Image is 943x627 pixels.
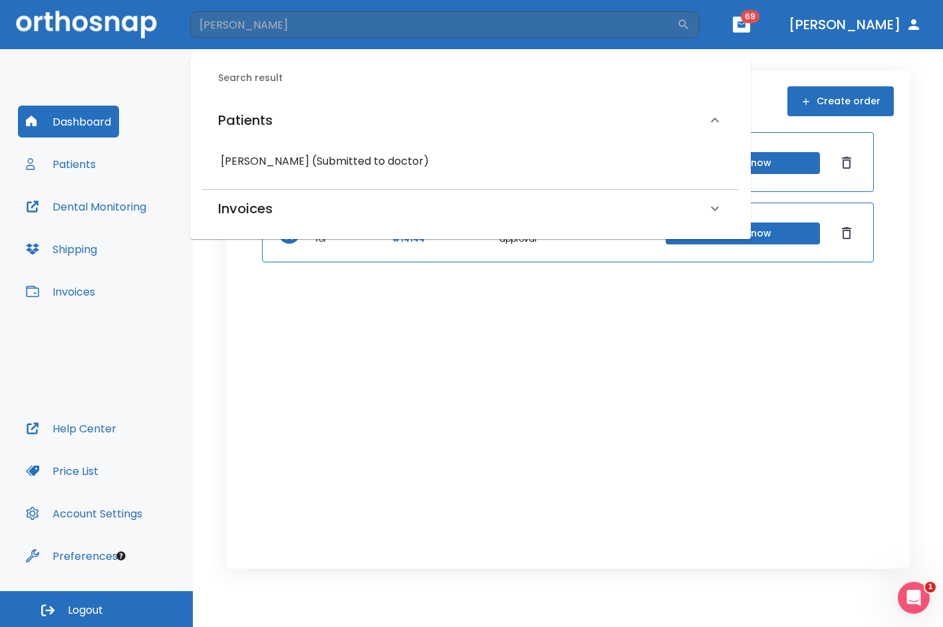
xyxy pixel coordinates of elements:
[836,223,857,244] button: Dismiss
[18,276,103,308] button: Invoices
[898,582,930,614] iframe: Intercom live chat
[18,455,106,487] button: Price List
[190,11,677,38] input: Search by Patient Name or Case #
[836,152,857,173] button: Dismiss
[18,233,105,265] button: Shipping
[202,96,739,144] div: Patients
[221,152,720,171] h6: [PERSON_NAME] (Submitted to doctor)
[115,550,127,562] div: Tooltip anchor
[18,412,124,444] button: Help Center
[218,110,273,131] h6: Patients
[787,86,894,116] button: Create order
[218,198,273,219] h6: Invoices
[18,191,154,223] button: Dental Monitoring
[18,540,126,572] button: Preferences
[18,148,104,180] button: Patients
[18,106,119,137] button: Dashboard
[68,603,103,618] span: Logout
[741,10,759,23] span: 69
[202,190,739,227] div: Invoices
[16,11,157,38] img: Orthosnap
[783,13,927,37] button: [PERSON_NAME]
[218,71,739,86] h6: Search result
[18,497,150,529] button: Account Settings
[925,582,936,592] span: 1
